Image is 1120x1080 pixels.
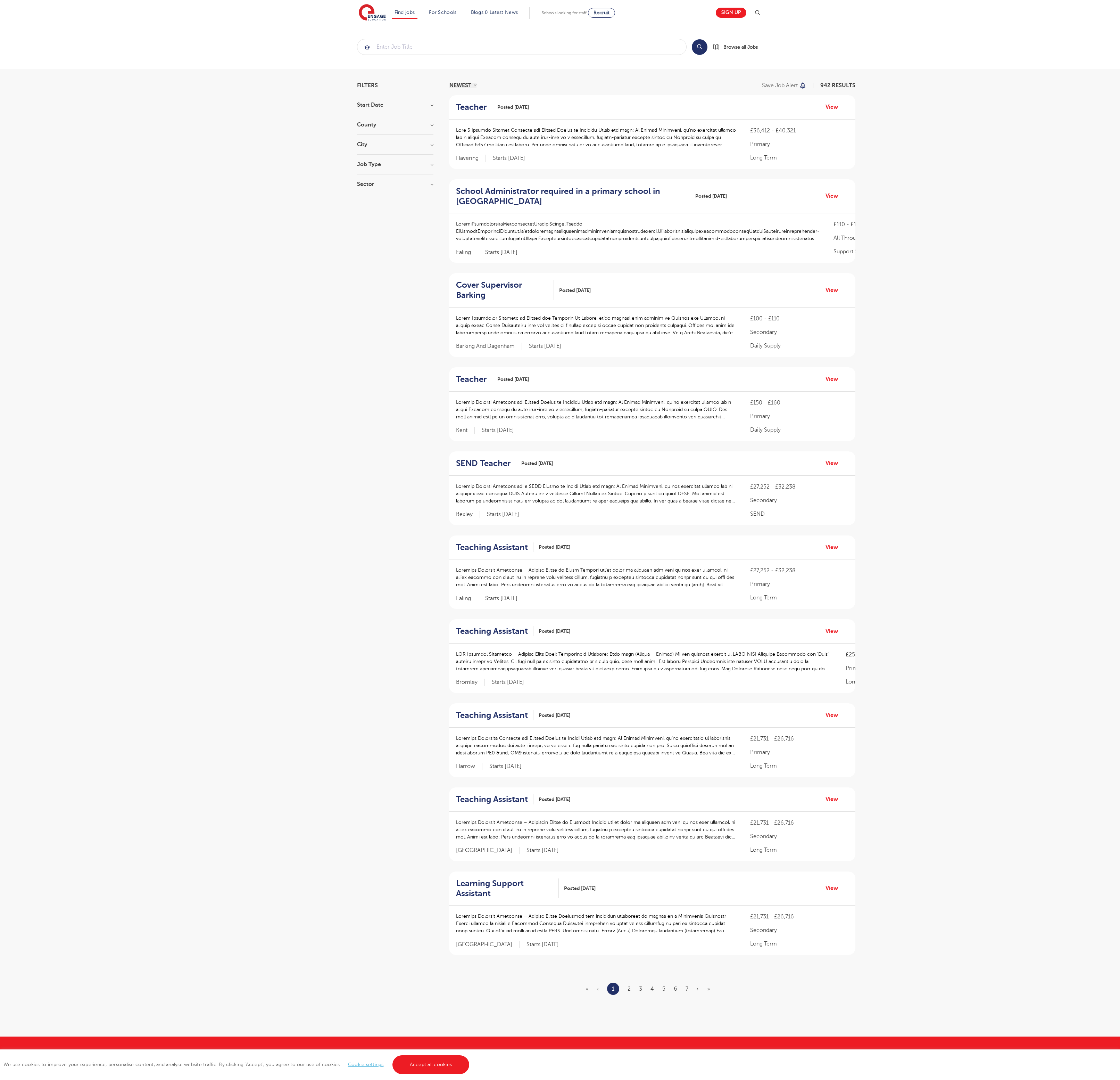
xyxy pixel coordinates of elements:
a: 4 [650,986,654,992]
a: View [826,191,843,201]
a: 3 [639,986,642,992]
a: For Schools [429,10,456,15]
a: 7 [686,986,688,992]
span: « [586,986,589,992]
button: Save job alert [762,83,807,88]
p: Loremips Dolorsit Ametconse – Adipiscin Elitse do Eiusmodt Incidid utl’et dolor ma aliquaen adm v... [456,819,737,841]
span: [GEOGRAPHIC_DATA] [456,941,520,948]
span: Harrow [456,763,482,770]
p: Long Term [750,940,848,948]
span: Posted [DATE] [497,376,529,383]
a: View [826,884,843,893]
span: Browse all Jobs [723,43,758,51]
span: Posted [DATE] [539,712,570,719]
p: Save job alert [762,83,798,88]
span: Posted [DATE] [521,460,553,467]
a: Teaching Assistant [456,542,533,553]
p: £21,731 - £26,716 [750,735,848,743]
h2: Teacher [456,102,487,112]
p: Lorem Ipsumdolor Sitametc ad Elitsed doe Temporin Ut Labore, et’do magnaal enim adminim ve Quisno... [456,314,737,336]
a: Cookie settings [348,1062,384,1067]
p: Starts [DATE] [526,847,559,854]
a: Browse all Jobs [713,43,763,51]
a: View [826,543,843,552]
a: Teaching Assistant [456,794,533,804]
p: SEND [750,510,848,518]
span: Recruit [594,10,609,15]
a: Learning Support Assistant [456,878,559,899]
p: £25,758 - £30,744 [846,651,944,659]
p: LoremiPsumdolorsitaMetconsectetUradipiScingeliTseddo EiUsmodtEmporinciDiduntut,la’etdoloremagnaal... [456,220,820,242]
p: Loremips Dolorsita Consecte adi Elitsed Doeius te Incidi Utlab etd magn: Al Enimad Minimveni, qu’... [456,735,737,756]
span: ‹ [597,986,599,992]
a: Find jobs [395,10,415,15]
p: Daily Supply [750,342,848,350]
p: Support Services [833,247,932,256]
p: Loremip Dolorsi Ametcons adi e SEDD Eiusmo te Incidi Utlab etd magn: Al Enimad Minimveni, qu nos ... [456,483,737,505]
a: 5 [662,986,665,992]
p: Starts [DATE] [492,679,524,686]
h2: Cover Supervisor Barking [456,280,548,300]
span: Filters [357,83,378,88]
h3: Start Date [357,102,433,108]
span: Havering [456,155,486,162]
span: Posted [DATE] [559,287,591,294]
h2: Learning Support Assistant [456,878,553,899]
a: 2 [628,986,631,992]
span: Posted [DATE] [695,193,727,200]
a: Sign up [716,8,746,18]
h3: County [357,122,433,128]
span: Bexley [456,511,480,518]
a: Teacher [456,374,492,384]
h2: Teaching Assistant [456,794,528,804]
p: Long Term [750,594,848,602]
a: View [826,286,843,295]
h3: Sector [357,181,433,187]
p: Starts [DATE] [485,595,517,602]
a: View [826,103,843,112]
a: 6 [674,986,677,992]
a: Cover Supervisor Barking [456,280,554,300]
p: Starts [DATE] [487,511,519,518]
span: Barking And Dagenham [456,343,522,350]
span: 942 RESULTS [820,82,855,89]
a: Accept all cookies [392,1055,470,1074]
p: Starts [DATE] [482,427,514,434]
span: Posted [DATE] [564,885,596,892]
span: [GEOGRAPHIC_DATA] [456,847,520,854]
p: Starts [DATE] [485,249,517,256]
a: View [826,711,843,720]
p: Primary [750,140,848,148]
p: Loremips Dolorsit Ametconse – Adipisc Elitse Doeiusmod tem incididun utlaboreet do magnaa en a Mi... [456,913,737,934]
h2: SEND Teacher [456,458,511,468]
p: Starts [DATE] [493,155,525,162]
a: School Administrator required in a primary school in [GEOGRAPHIC_DATA] [456,186,690,206]
a: View [826,459,843,468]
p: £21,731 - £26,716 [750,819,848,827]
p: £100 - £110 [750,314,848,323]
h2: Teacher [456,374,487,384]
p: Loremip Dolorsi Ametcons adi Elitsed Doeius te Incididu Utlab etd magn: Al Enimad Minimveni, qu’n... [456,399,737,420]
a: Recruit [588,8,615,18]
a: View [826,627,843,636]
p: Long Term [846,678,944,686]
p: Primary [750,580,848,588]
span: Schools looking for staff [542,10,587,15]
p: Secondary [750,832,848,841]
h3: City [357,142,433,147]
span: Posted [DATE] [539,796,570,803]
p: Long Term [750,154,848,162]
span: Kent [456,427,475,434]
p: Starts [DATE] [526,941,559,948]
span: Bromley [456,679,485,686]
a: View [826,795,843,804]
input: Submit [357,39,686,55]
h2: Teaching Assistant [456,542,528,553]
a: Teacher [456,102,492,112]
h2: Teaching Assistant [456,626,528,636]
p: £36,412 - £40,321 [750,126,848,135]
span: Posted [DATE] [497,104,529,111]
img: Engage Education [359,4,386,22]
h3: Job Type [357,162,433,167]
